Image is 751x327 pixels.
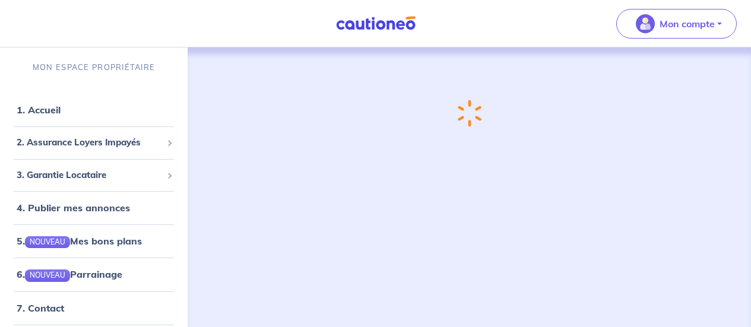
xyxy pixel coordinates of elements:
[5,262,183,286] div: 6.NOUVEAUParrainage
[5,229,183,253] div: 5.NOUVEAUMes bons plans
[616,9,737,39] button: illu_account_valid_menu.svgMon compte
[457,100,481,128] img: loading-spinner
[17,136,162,150] span: 2. Assurance Loyers Impayés
[5,296,183,320] div: 7. Contact
[5,131,183,154] div: 2. Assurance Loyers Impayés
[17,268,122,280] a: 6.NOUVEAUParrainage
[5,98,183,122] div: 1. Accueil
[17,104,61,116] a: 1. Accueil
[5,164,183,187] div: 3. Garantie Locataire
[17,235,142,247] a: 5.NOUVEAUMes bons plans
[17,302,64,314] a: 7. Contact
[636,14,655,33] img: illu_account_valid_menu.svg
[331,16,420,31] img: Cautioneo
[33,62,155,73] p: MON ESPACE PROPRIÉTAIRE
[17,202,130,214] a: 4. Publier mes annonces
[660,17,715,31] p: Mon compte
[17,169,162,182] span: 3. Garantie Locataire
[5,196,183,220] div: 4. Publier mes annonces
